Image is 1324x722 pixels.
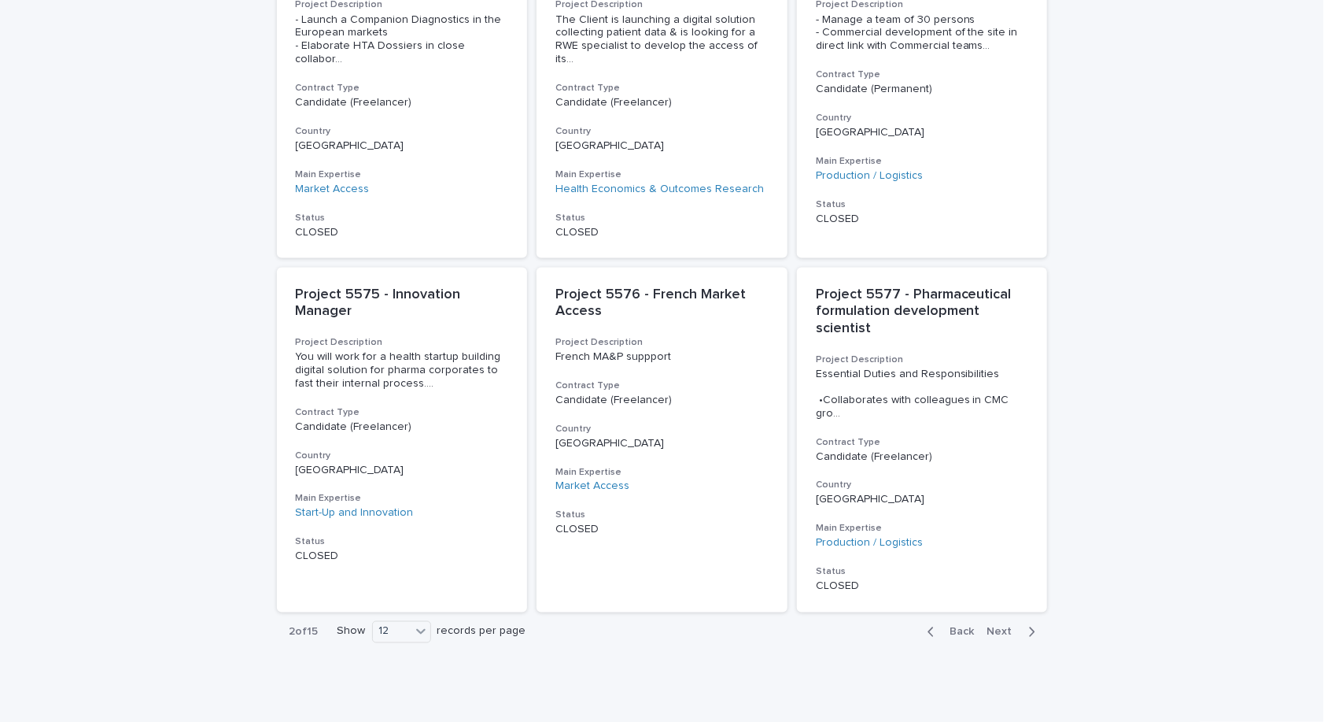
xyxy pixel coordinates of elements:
h3: Contract Type [555,82,769,94]
a: Market Access [296,183,370,196]
p: [GEOGRAPHIC_DATA] [816,126,1029,139]
h3: Status [555,509,769,522]
p: CLOSED [555,226,769,239]
h3: Status [296,212,509,224]
h3: Contract Type [296,82,509,94]
h3: Main Expertise [296,168,509,181]
h3: Main Expertise [555,168,769,181]
span: - Launch a Companion Diagnostics in the European markets - Elaborate HTA Dossiers in close collab... [296,13,509,66]
p: Candidate (Freelancer) [296,96,509,109]
div: Essential Duties and Responsibilities •Collaborates with colleagues in CMC group to develop stabl... [816,368,1029,420]
div: 12 [373,624,411,640]
a: Market Access [555,480,629,494]
h3: Project Description [555,336,769,349]
h3: Contract Type [816,68,1029,81]
h3: Country [296,125,509,138]
h3: Status [555,212,769,224]
span: French MA&P suppport [555,351,671,362]
p: Candidate (Freelancer) [296,420,509,434]
a: Start-Up and Innovation [296,507,414,520]
h3: Main Expertise [296,493,509,505]
span: You will work for a health startup building digital solution for pharma corporates to fast their ... [296,350,509,390]
p: [GEOGRAPHIC_DATA] [816,494,1029,507]
h3: Country [555,125,769,138]
h3: Project Description [816,354,1029,366]
h3: Country [816,112,1029,124]
p: records per page [437,625,526,639]
p: Candidate (Freelancer) [816,450,1029,464]
button: Next [981,625,1048,639]
p: Project 5576 - French Market Access [555,287,769,320]
h3: Contract Type [555,380,769,392]
h3: Project Description [296,336,509,349]
a: Project 5576 - French Market AccessProject DescriptionFrench MA&P suppportContract TypeCandidate ... [537,268,787,613]
span: Next [987,627,1022,638]
a: Production / Logistics [816,169,923,183]
h3: Contract Type [816,436,1029,449]
p: Candidate (Freelancer) [555,394,769,407]
a: Project 5577 - Pharmaceutical formulation development scientistProject DescriptionEssential Dutie... [797,268,1048,613]
span: The Client is launching a digital solution collecting patient data & is looking for a RWE special... [555,13,769,66]
h3: Main Expertise [816,523,1029,535]
h3: Main Expertise [555,466,769,479]
span: Essential Duties and Responsibilities •Collaborates with colleagues in CMC gro ... [816,368,1029,420]
h3: Status [816,198,1029,211]
span: - Manage a team of 30 persons - Commercial development of the site in direct link with Commercial... [816,13,1029,53]
h3: Contract Type [296,406,509,419]
p: CLOSED [816,213,1029,226]
a: Health Economics & Outcomes Research [555,183,764,196]
h3: Main Expertise [816,155,1029,168]
h3: Status [816,566,1029,579]
p: [GEOGRAPHIC_DATA] [555,139,769,153]
p: Project 5575 - Innovation Manager [296,287,509,320]
p: Candidate (Freelancer) [555,96,769,109]
p: CLOSED [296,550,509,564]
p: [GEOGRAPHIC_DATA] [296,139,509,153]
h3: Country [296,450,509,462]
p: CLOSED [296,226,509,239]
button: Back [915,625,981,639]
p: Project 5577 - Pharmaceutical formulation development scientist [816,287,1029,338]
span: Back [941,627,975,638]
p: [GEOGRAPHIC_DATA] [296,464,509,477]
h3: Country [816,479,1029,492]
p: Candidate (Permanent) [816,83,1029,96]
p: CLOSED [816,580,1029,594]
p: CLOSED [555,524,769,537]
p: [GEOGRAPHIC_DATA] [555,437,769,450]
a: Production / Logistics [816,537,923,550]
p: Show [337,625,366,639]
h3: Country [555,423,769,435]
a: Project 5575 - Innovation ManagerProject DescriptionYou will work for a health startup building d... [277,268,528,613]
p: 2 of 15 [277,613,331,652]
h3: Status [296,536,509,549]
